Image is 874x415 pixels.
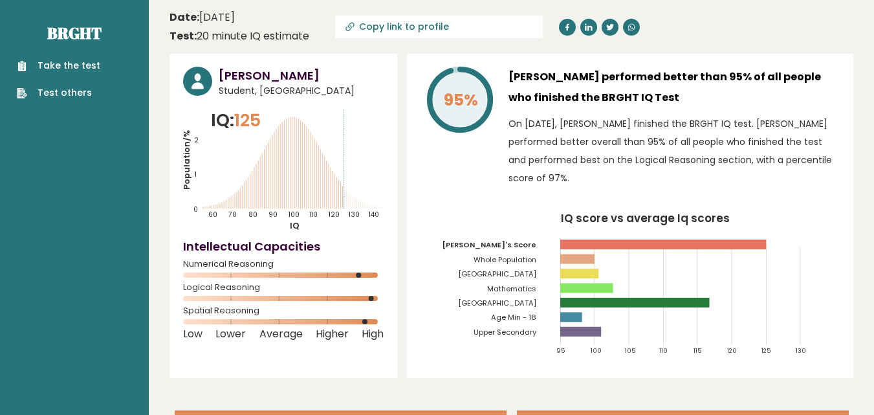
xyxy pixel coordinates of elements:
tspan: [GEOGRAPHIC_DATA] [458,298,536,308]
tspan: 120 [728,346,737,355]
tspan: 95% [444,89,478,111]
span: Average [259,331,303,337]
tspan: 2 [194,135,199,145]
tspan: Whole Population [474,254,536,265]
tspan: 125 [762,346,771,355]
div: 20 minute IQ estimate [169,28,309,44]
tspan: 60 [208,210,217,219]
b: Date: [169,10,199,25]
span: Spatial Reasoning [183,308,384,313]
span: High [362,331,384,337]
tspan: [PERSON_NAME]'s Score [442,240,536,250]
a: Brght [47,23,102,43]
h3: [PERSON_NAME] performed better than 95% of all people who finished the BRGHT IQ Test [508,67,840,108]
tspan: 130 [796,346,806,355]
tspan: 115 [694,346,701,355]
a: Test others [17,86,100,100]
tspan: 100 [289,210,300,219]
tspan: 1 [195,170,197,179]
tspan: 105 [625,346,635,355]
tspan: Mathematics [487,284,536,294]
b: Test: [169,28,197,43]
tspan: IQ score vs average Iq scores [561,210,730,226]
tspan: 70 [228,210,237,219]
p: On [DATE], [PERSON_NAME] finished the BRGHT IQ test. [PERSON_NAME] performed better overall than ... [508,115,840,187]
tspan: 110 [310,210,318,219]
span: Low [183,331,202,337]
tspan: 140 [369,210,380,219]
time: [DATE] [169,10,235,25]
tspan: 80 [249,210,258,219]
tspan: 120 [329,210,340,219]
tspan: Population/% [181,130,192,190]
span: Lower [215,331,246,337]
tspan: 130 [349,210,360,219]
tspan: IQ [290,220,300,231]
span: Numerical Reasoning [183,262,384,267]
p: IQ: [211,107,261,133]
tspan: Age Min - 18 [491,312,536,322]
h3: [PERSON_NAME] [219,67,384,84]
tspan: 95 [556,346,565,355]
span: Higher [316,331,349,337]
span: 125 [234,108,261,132]
span: Logical Reasoning [183,285,384,290]
tspan: 90 [268,210,278,219]
tspan: [GEOGRAPHIC_DATA] [458,269,536,279]
h4: Intellectual Capacities [183,238,384,255]
tspan: 110 [659,346,668,355]
tspan: 0 [193,205,198,215]
tspan: Upper Secondary [474,327,537,337]
a: Take the test [17,59,100,73]
span: Student, [GEOGRAPHIC_DATA] [219,84,384,98]
tspan: 100 [591,346,602,355]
